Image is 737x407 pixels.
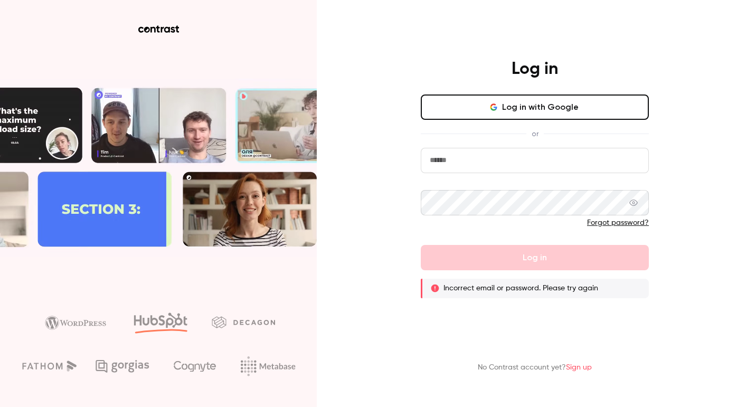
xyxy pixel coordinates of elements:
[443,283,598,294] p: Incorrect email or password. Please try again
[478,362,592,373] p: No Contrast account yet?
[512,59,558,80] h4: Log in
[526,128,544,139] span: or
[212,316,275,328] img: decagon
[566,364,592,371] a: Sign up
[587,219,649,226] a: Forgot password?
[421,94,649,120] button: Log in with Google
